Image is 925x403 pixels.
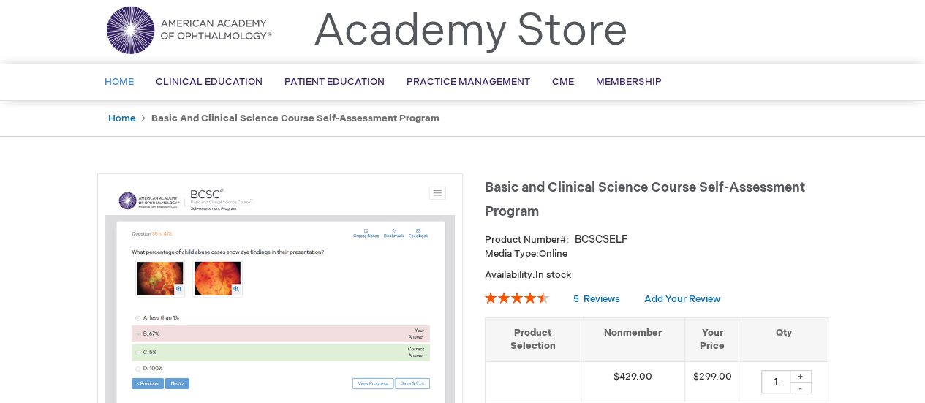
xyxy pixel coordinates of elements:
div: BCSCSELF [575,233,628,247]
div: + [790,370,812,383]
a: Academy Store [313,5,628,58]
th: Your Price [685,317,739,361]
span: Home [105,76,134,88]
input: Qty [761,370,790,393]
td: $429.00 [581,361,685,402]
span: Clinical Education [156,76,263,88]
th: Qty [739,317,828,361]
span: Patient Education [284,76,385,88]
p: Availability: [485,268,828,282]
a: Home [108,113,135,124]
th: Nonmember [581,317,685,361]
div: - [790,382,812,393]
div: 92% [485,292,549,304]
td: $299.00 [685,361,739,402]
span: Practice Management [407,76,530,88]
span: In stock [535,269,571,281]
span: Membership [596,76,662,88]
strong: Media Type: [485,248,539,260]
strong: Basic and Clinical Science Course Self-Assessment Program [151,113,439,124]
a: Add Your Review [644,293,720,305]
th: Product Selection [486,317,581,361]
p: Online [485,247,828,261]
a: 5 Reviews [573,293,622,305]
strong: Product Number [485,234,569,246]
span: CME [552,76,574,88]
span: Basic and Clinical Science Course Self-Assessment Program [485,180,805,219]
span: 5 [573,293,579,305]
span: Reviews [584,293,620,305]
